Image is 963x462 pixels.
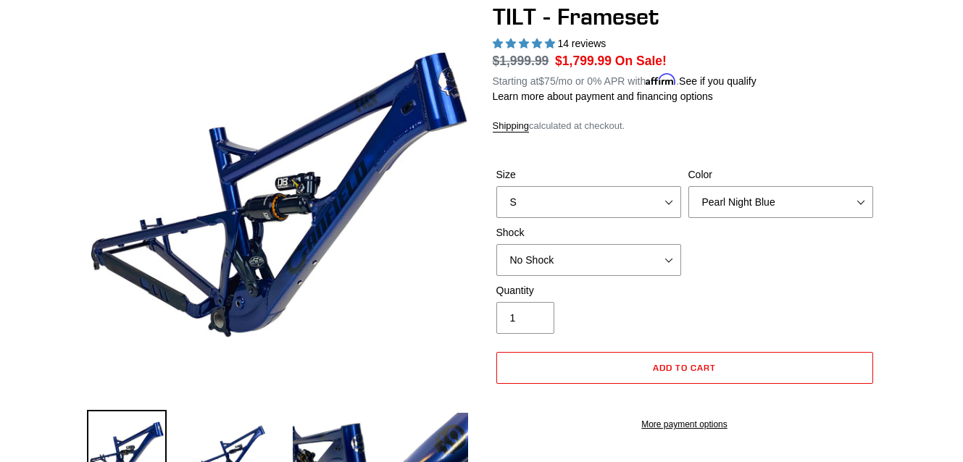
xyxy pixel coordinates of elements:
a: See if you qualify - Learn more about Affirm Financing (opens in modal) [679,75,756,87]
span: Affirm [646,73,676,85]
span: 5.00 stars [493,38,558,49]
label: Shock [496,225,681,240]
label: Size [496,167,681,182]
a: More payment options [496,418,873,431]
span: 14 reviews [557,38,606,49]
span: $75 [538,75,555,87]
h1: TILT - Frameset [493,3,877,30]
s: $1,999.99 [493,54,549,68]
a: Shipping [493,120,530,133]
button: Add to cart [496,352,873,384]
span: $1,799.99 [555,54,612,68]
span: Add to cart [653,362,716,373]
label: Color [688,167,873,182]
label: Quantity [496,283,681,298]
span: On Sale! [615,51,667,70]
div: calculated at checkout. [493,119,877,133]
p: Starting at /mo or 0% APR with . [493,70,756,89]
a: Learn more about payment and financing options [493,91,713,102]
